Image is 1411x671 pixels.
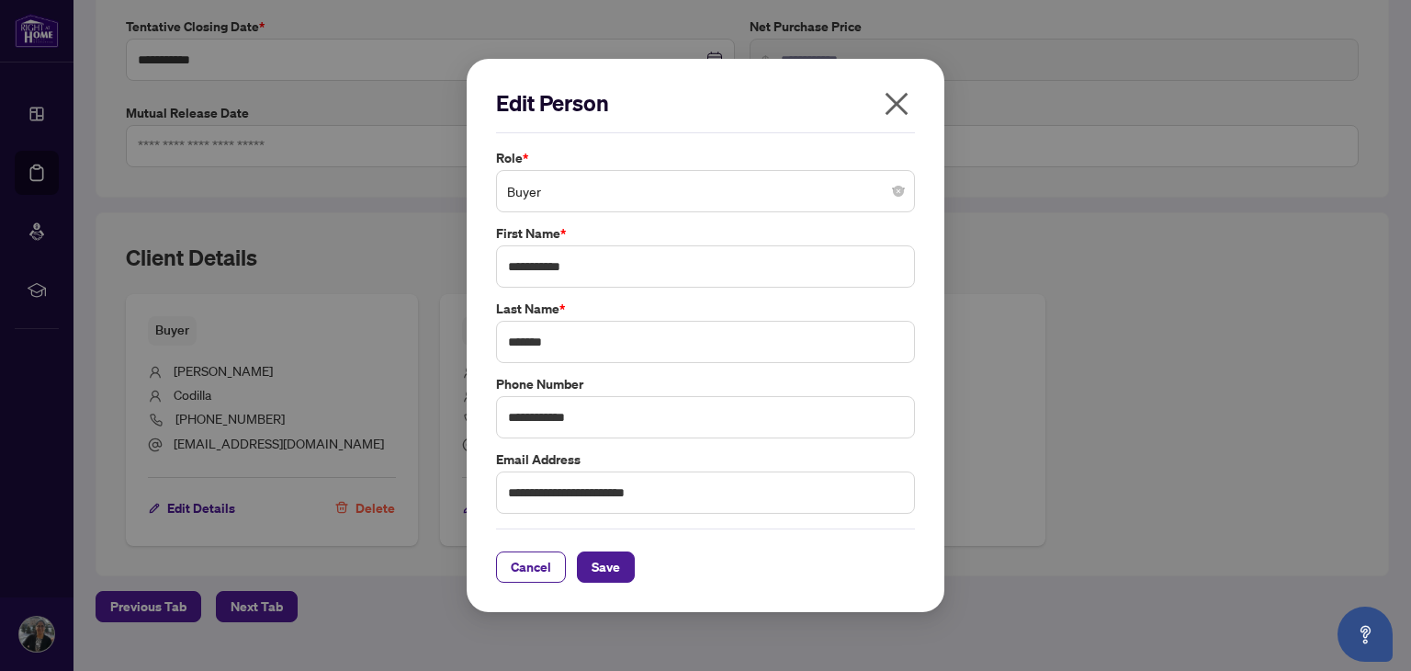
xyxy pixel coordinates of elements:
label: Role [496,148,915,168]
button: Cancel [496,552,566,583]
label: Phone Number [496,374,915,394]
span: close-circle [893,186,904,197]
h2: Edit Person [496,88,915,118]
button: Save [577,552,635,583]
span: Save [592,552,620,582]
label: First Name [496,223,915,244]
label: Last Name [496,299,915,319]
button: Open asap [1338,607,1393,662]
label: Email Address [496,449,915,470]
span: Cancel [511,552,551,582]
span: close [882,89,911,119]
span: Buyer [507,174,904,209]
